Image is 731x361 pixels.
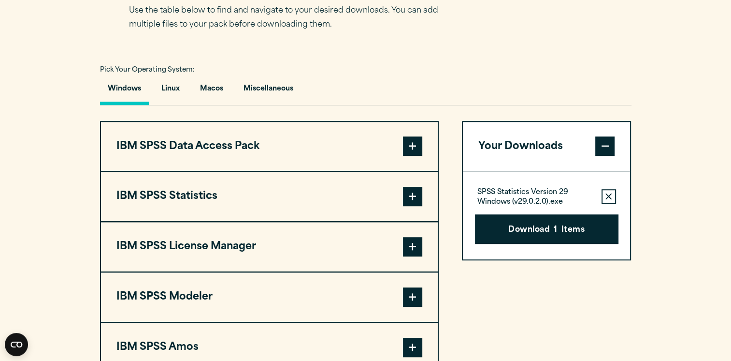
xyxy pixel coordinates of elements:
[101,172,438,221] button: IBM SPSS Statistics
[101,272,438,322] button: IBM SPSS Modeler
[100,77,149,105] button: Windows
[101,122,438,171] button: IBM SPSS Data Access Pack
[475,214,618,244] button: Download1Items
[236,77,301,105] button: Miscellaneous
[100,67,195,73] span: Pick Your Operating System:
[477,188,594,207] p: SPSS Statistics Version 29 Windows (v29.0.2.0).exe
[463,122,631,171] button: Your Downloads
[129,4,453,32] p: Use the table below to find and navigate to your desired downloads. You can add multiple files to...
[192,77,231,105] button: Macos
[154,77,187,105] button: Linux
[463,171,631,259] div: Your Downloads
[5,333,28,356] button: Open CMP widget
[554,224,557,237] span: 1
[101,222,438,271] button: IBM SPSS License Manager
